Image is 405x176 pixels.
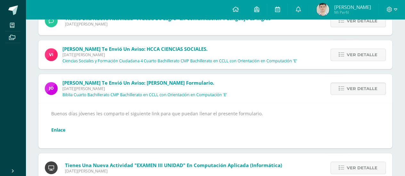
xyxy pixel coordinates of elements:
span: Ver detalle [347,49,377,61]
span: [DATE][PERSON_NAME] [62,86,227,91]
span: [DATE][PERSON_NAME] [62,52,297,57]
span: Ver detalle [347,83,377,95]
span: [DATE][PERSON_NAME] [65,168,282,174]
img: bd6d0aa147d20350c4821b7c643124fa.png [45,48,58,61]
span: [PERSON_NAME] te envió un aviso: [PERSON_NAME] formulario. [62,80,214,86]
span: [PERSON_NAME] [334,4,371,10]
span: [DATE][PERSON_NAME] [65,21,271,27]
img: dd2fdfd14f22c95c8b71975986d73a17.png [316,3,329,16]
span: Mi Perfil [334,10,371,15]
span: Tienes una nueva actividad "EXAMEN III UNIDAD" En Computación Aplicada (Informática) [65,162,282,168]
a: Enlace [51,127,65,133]
p: Biblia Cuarto Bachillerato CMP Bachillerato en CCLL con Orientación en Computación 'E' [62,92,227,97]
img: 6614adf7432e56e5c9e182f11abb21f1.png [45,82,58,95]
span: [PERSON_NAME] te envió un aviso: HCCA CIENCIAS SOCIALES. [62,46,207,52]
span: Ver detalle [347,162,377,174]
p: Ciencias Sociales y Formación Ciudadana 4 Cuarto Bachillerato CMP Bachillerato en CCLL con Orient... [62,58,297,64]
span: Ver detalle [347,15,377,27]
div: Buenos días jóvenes les comparto el siguiente link para que puedan llenar el presente formulario. [51,110,379,142]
